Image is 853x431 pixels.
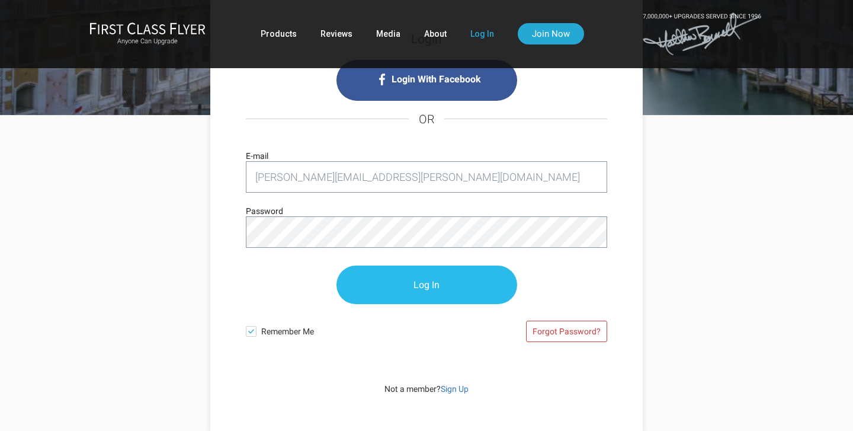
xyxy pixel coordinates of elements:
a: About [424,23,447,44]
a: Forgot Password? [526,321,607,342]
label: E-mail [246,149,268,162]
a: Join Now [518,23,584,44]
small: Anyone Can Upgrade [89,37,206,46]
span: Login With Facebook [392,70,481,89]
input: Log In [336,266,517,304]
a: Log In [470,23,494,44]
a: Media [376,23,400,44]
a: Reviews [320,23,352,44]
span: Not a member? [384,384,469,394]
img: First Class Flyer [89,22,206,34]
a: Sign Up [441,384,469,394]
h4: OR [246,101,607,138]
a: First Class FlyerAnyone Can Upgrade [89,22,206,46]
a: Products [261,23,297,44]
label: Password [246,205,283,218]
span: Remember Me [261,320,426,338]
i: Login with Facebook [336,60,517,101]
